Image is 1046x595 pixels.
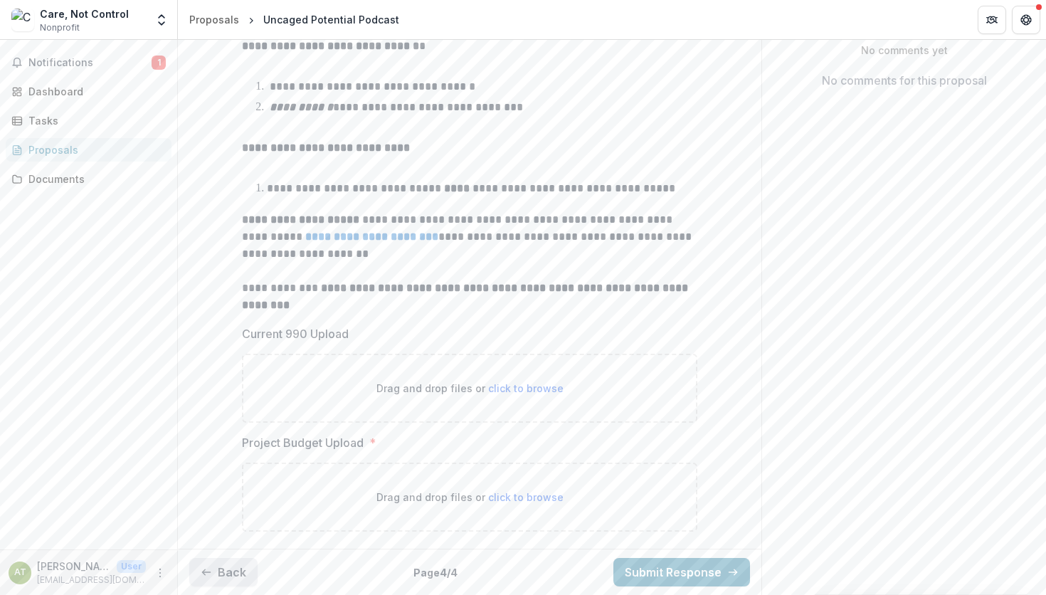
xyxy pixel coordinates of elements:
div: Proposals [189,12,239,27]
a: Documents [6,167,171,191]
div: Tasks [28,113,160,128]
span: Nonprofit [40,21,80,34]
span: Notifications [28,57,152,69]
div: Care, Not Control [40,6,129,21]
button: Notifications1 [6,51,171,74]
button: Back [189,558,258,586]
p: [PERSON_NAME] [37,559,111,574]
span: click to browse [488,382,564,394]
button: More [152,564,169,581]
p: No comments for this proposal [822,72,987,89]
a: Tasks [6,109,171,132]
span: 1 [152,56,166,70]
a: Proposals [6,138,171,162]
button: Submit Response [613,558,750,586]
p: Drag and drop files or [376,490,564,505]
p: Current 990 Upload [242,325,349,342]
button: Get Help [1012,6,1040,34]
div: Uncaged Potential Podcast [263,12,399,27]
p: No comments yet [773,43,1035,58]
a: Proposals [184,9,245,30]
nav: breadcrumb [184,9,405,30]
a: Dashboard [6,80,171,103]
button: Open entity switcher [152,6,171,34]
p: Project Budget Upload [242,434,364,451]
span: click to browse [488,491,564,503]
div: Dashboard [28,84,160,99]
div: Proposals [28,142,160,157]
img: Care, Not Control [11,9,34,31]
p: [EMAIL_ADDRESS][DOMAIN_NAME] [37,574,146,586]
p: User [117,560,146,573]
button: Partners [978,6,1006,34]
div: Documents [28,172,160,186]
p: Drag and drop files or [376,381,564,396]
p: Page 4 / 4 [413,565,458,580]
div: Autumn Talley [14,568,26,577]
